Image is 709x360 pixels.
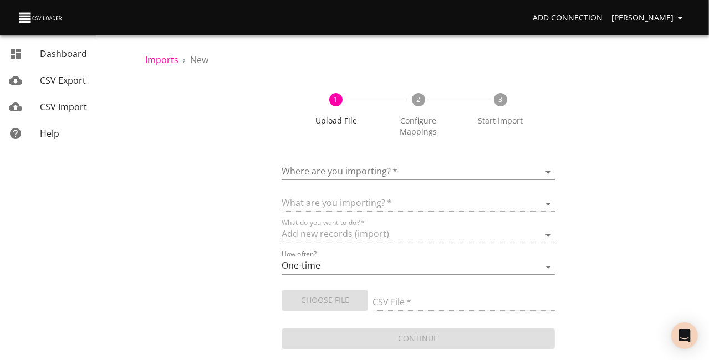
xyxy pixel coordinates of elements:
label: What do you want to do? [282,219,365,226]
span: New [190,54,208,66]
span: Help [40,127,59,140]
span: CSV Import [40,101,87,113]
button: [PERSON_NAME] [607,8,691,28]
label: How often? [282,251,317,258]
span: Upload File [299,115,373,126]
text: 1 [334,95,338,104]
span: [PERSON_NAME] [611,11,687,25]
img: CSV Loader [18,10,64,25]
div: Open Intercom Messenger [671,322,698,349]
span: Start Import [464,115,537,126]
text: 2 [416,95,420,104]
a: Add Connection [528,8,607,28]
li: › [183,53,186,66]
span: Dashboard [40,48,87,60]
span: Add Connection [533,11,603,25]
text: 3 [498,95,502,104]
span: CSV Export [40,74,86,86]
a: Imports [145,54,178,66]
span: Configure Mappings [381,115,455,137]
